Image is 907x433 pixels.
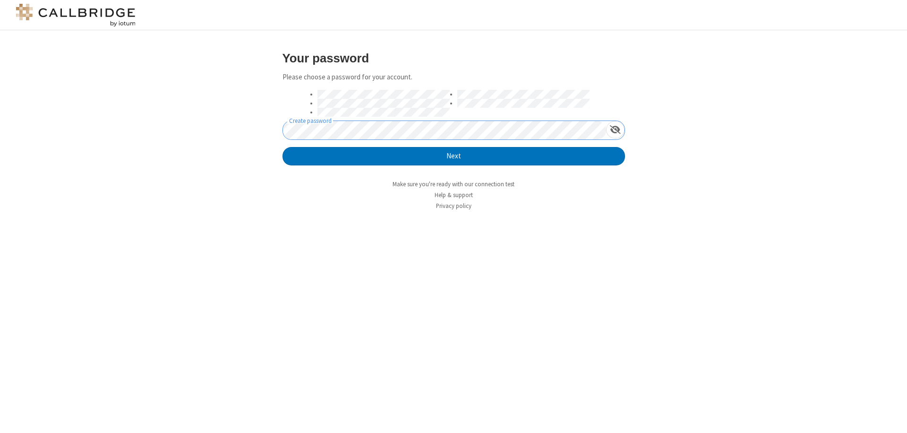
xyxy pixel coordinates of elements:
a: Help & support [435,191,473,199]
div: Show password [606,121,625,139]
input: Create password [283,121,606,139]
a: Privacy policy [436,202,471,210]
button: Next [282,147,625,166]
p: Please choose a password for your account. [282,72,625,83]
img: logo@2x.png [14,4,137,26]
h3: Your password [282,52,625,65]
a: Make sure you're ready with our connection test [393,180,514,188]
